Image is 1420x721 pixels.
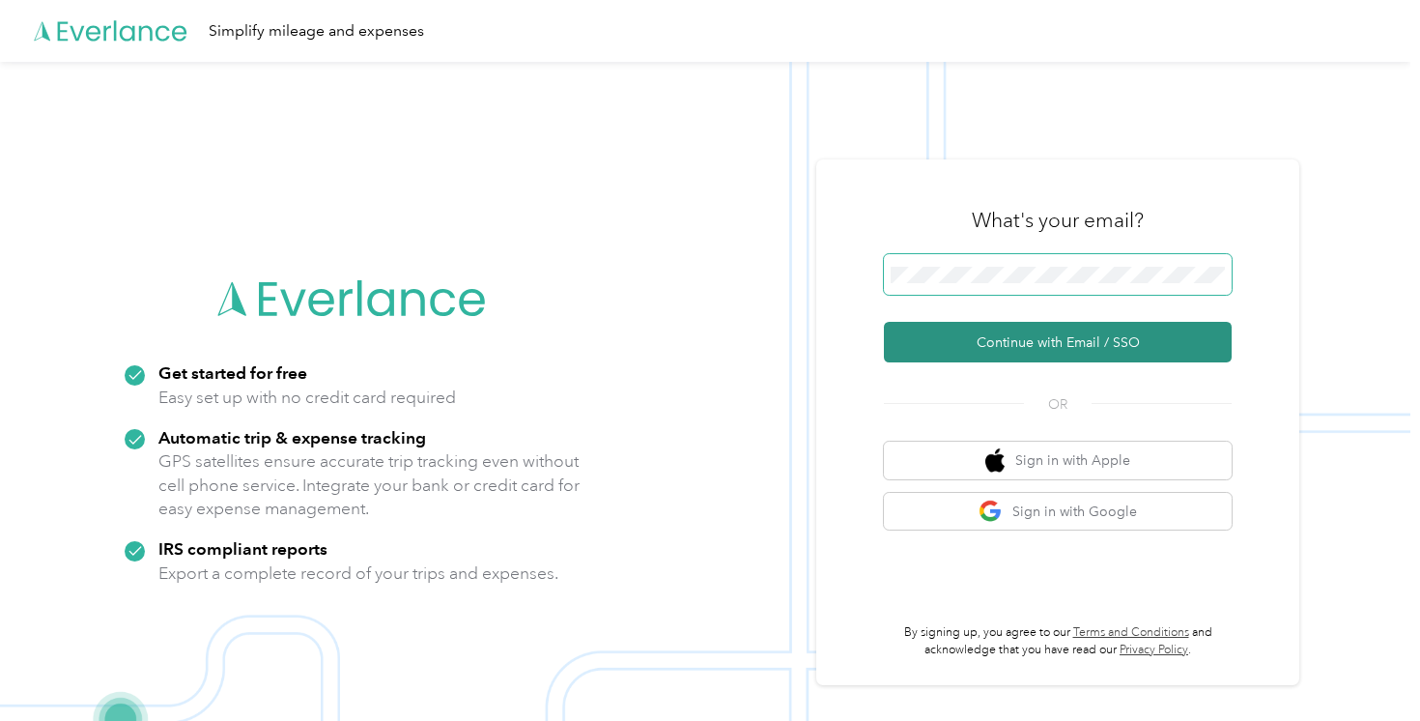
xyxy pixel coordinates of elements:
[884,442,1232,479] button: apple logoSign in with Apple
[158,538,327,559] strong: IRS compliant reports
[209,19,424,43] div: Simplify mileage and expenses
[158,562,558,586] p: Export a complete record of your trips and expenses.
[985,448,1005,473] img: apple logo
[884,322,1232,362] button: Continue with Email / SSO
[972,207,1144,234] h3: What's your email?
[158,449,581,521] p: GPS satellites ensure accurate trip tracking even without cell phone service. Integrate your bank...
[1073,625,1189,640] a: Terms and Conditions
[884,493,1232,531] button: google logoSign in with Google
[158,386,456,410] p: Easy set up with no credit card required
[884,624,1232,658] p: By signing up, you agree to our and acknowledge that you have read our .
[158,362,307,383] strong: Get started for free
[979,500,1003,524] img: google logo
[158,427,426,447] strong: Automatic trip & expense tracking
[1120,643,1188,657] a: Privacy Policy
[1024,394,1092,415] span: OR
